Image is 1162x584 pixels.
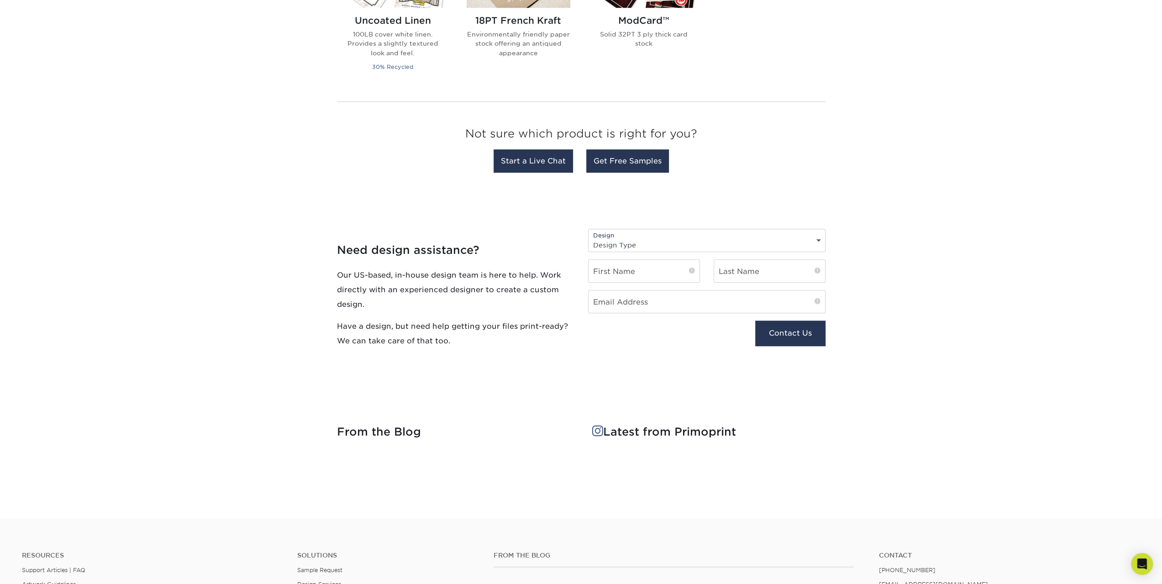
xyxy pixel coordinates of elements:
[297,552,480,559] h4: Solutions
[755,321,825,346] button: Contact Us
[337,120,825,152] h3: Not sure which product is right for you?
[341,30,445,58] p: 100LB cover white linen. Provides a slightly textured look and feel.
[337,268,574,311] p: Our US-based, in-house design team is here to help. Work directly with an experienced designer to...
[467,15,570,26] h2: 18PT French Kraft
[467,30,570,58] p: Environmentally friendly paper stock offering an antiqued appearance
[22,552,284,559] h4: Resources
[494,552,854,559] h4: From the Blog
[588,321,710,352] iframe: reCAPTCHA
[592,30,696,48] p: Solid 32PT 3 ply thick card stock
[494,149,573,173] a: Start a Live Chat
[878,552,1140,559] a: Contact
[878,567,935,573] a: [PHONE_NUMBER]
[1131,553,1153,575] div: Open Intercom Messenger
[372,63,413,70] small: 30% Recycled
[341,15,445,26] h2: Uncoated Linen
[337,319,574,348] p: Have a design, but need help getting your files print-ready? We can take care of that too.
[337,244,574,257] h4: Need design assistance?
[592,15,696,26] h2: ModCard™
[586,149,669,173] a: Get Free Samples
[337,426,570,439] h4: From the Blog
[592,426,825,439] h4: Latest from Primoprint
[297,567,342,573] a: Sample Request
